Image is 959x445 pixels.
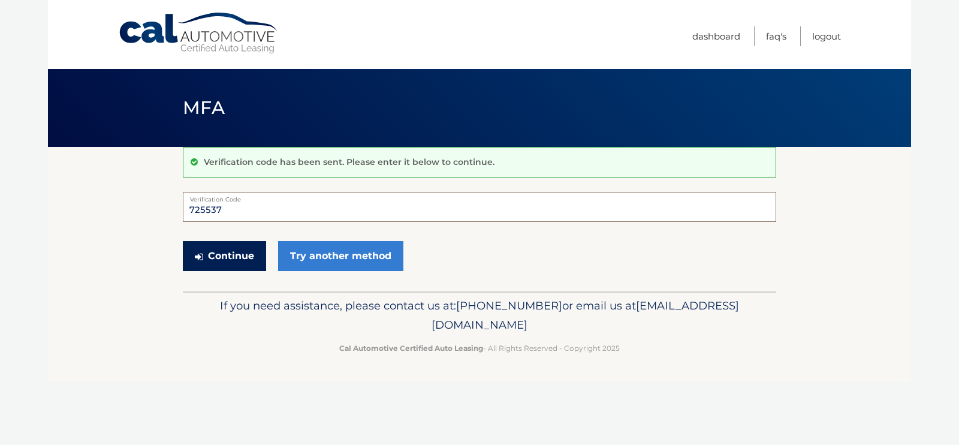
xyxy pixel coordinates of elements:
[183,192,776,202] label: Verification Code
[118,12,280,55] a: Cal Automotive
[191,342,768,354] p: - All Rights Reserved - Copyright 2025
[191,296,768,335] p: If you need assistance, please contact us at: or email us at
[183,97,225,119] span: MFA
[766,26,786,46] a: FAQ's
[183,192,776,222] input: Verification Code
[692,26,740,46] a: Dashboard
[204,157,494,167] p: Verification code has been sent. Please enter it below to continue.
[183,241,266,271] button: Continue
[456,299,562,312] span: [PHONE_NUMBER]
[339,344,483,353] strong: Cal Automotive Certified Auto Leasing
[432,299,739,332] span: [EMAIL_ADDRESS][DOMAIN_NAME]
[812,26,841,46] a: Logout
[278,241,403,271] a: Try another method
